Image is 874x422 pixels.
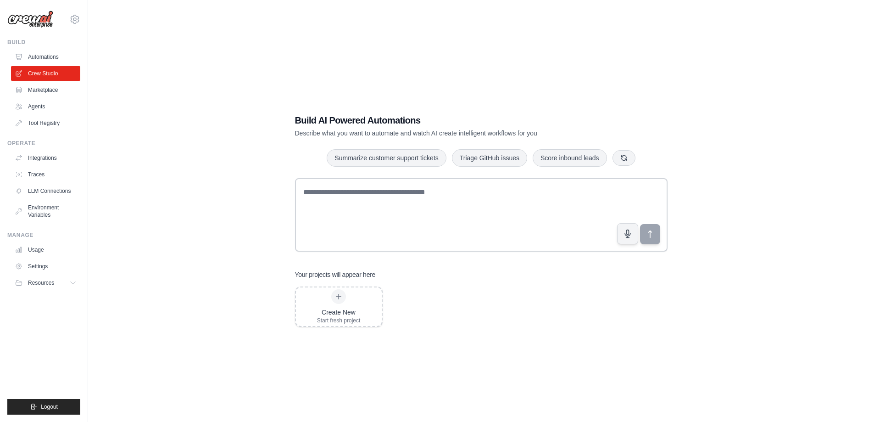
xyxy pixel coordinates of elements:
a: Tool Registry [11,116,80,130]
a: Crew Studio [11,66,80,81]
p: Describe what you want to automate and watch AI create intelligent workflows for you [295,129,603,138]
h1: Build AI Powered Automations [295,114,603,127]
button: Get new suggestions [612,150,635,166]
button: Logout [7,399,80,415]
a: Environment Variables [11,200,80,222]
img: Logo [7,11,53,28]
a: Agents [11,99,80,114]
a: Settings [11,259,80,274]
span: Logout [41,403,58,411]
div: Start fresh project [317,317,361,324]
div: Build [7,39,80,46]
h3: Your projects will appear here [295,270,376,279]
a: Automations [11,50,80,64]
button: Score inbound leads [533,149,607,167]
a: Marketplace [11,83,80,97]
button: Click to speak your automation idea [617,223,638,244]
button: Triage GitHub issues [452,149,527,167]
a: LLM Connections [11,184,80,198]
button: Resources [11,276,80,290]
div: Create New [317,308,361,317]
a: Integrations [11,151,80,165]
a: Traces [11,167,80,182]
div: Operate [7,140,80,147]
div: Manage [7,231,80,239]
button: Summarize customer support tickets [327,149,446,167]
span: Resources [28,279,54,287]
a: Usage [11,242,80,257]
